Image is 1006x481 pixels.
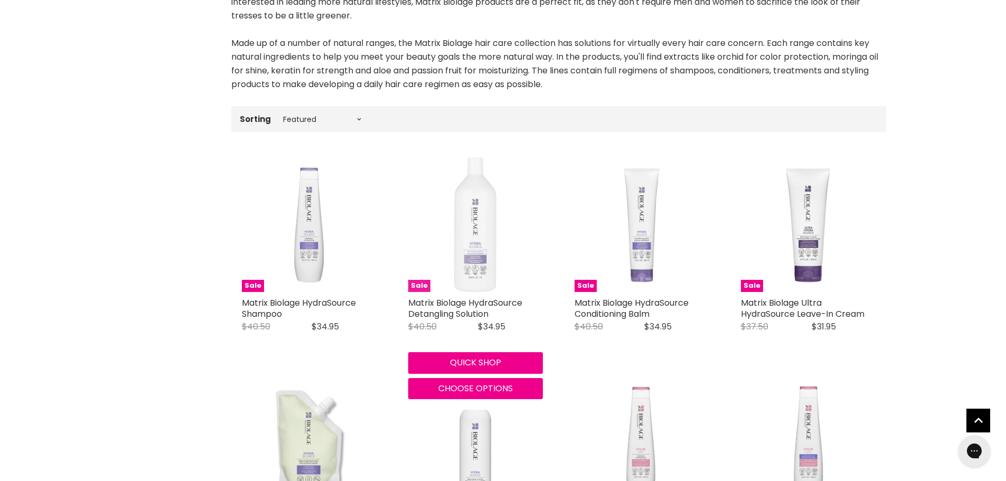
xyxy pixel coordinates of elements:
[575,157,709,292] a: Matrix Biolage HydraSource Conditioning Balm Matrix Biolage HydraSource Conditioning Balm Sale
[741,280,763,292] span: Sale
[408,297,522,320] a: Matrix Biolage HydraSource Detangling Solution
[575,157,709,292] img: Matrix Biolage HydraSource Conditioning Balm
[408,352,543,373] button: Quick shop
[240,115,271,124] label: Sorting
[242,280,264,292] span: Sale
[953,431,995,470] iframe: Gorgias live chat messenger
[741,157,876,292] img: Matrix Biolage Ultra HydraSource Leave-In Cream
[454,157,496,292] img: Matrix Biolage HydraSource Detangling Solution
[741,297,864,320] a: Matrix Biolage Ultra HydraSource Leave-In Cream
[644,320,672,333] span: $34.95
[478,320,505,333] span: $34.95
[438,382,513,394] span: Choose options
[242,297,356,320] a: Matrix Biolage HydraSource Shampoo
[242,157,377,292] img: Matrix Biolage HydraSource Shampoo
[575,280,597,292] span: Sale
[312,320,339,333] span: $34.95
[408,378,543,399] button: Choose options
[575,297,689,320] a: Matrix Biolage HydraSource Conditioning Balm
[408,320,437,333] span: $40.50
[741,157,876,292] a: Matrix Biolage Ultra HydraSource Leave-In Cream Sale
[242,157,377,292] a: Matrix Biolage HydraSource Shampoo Matrix Biolage HydraSource Shampoo Sale
[575,320,603,333] span: $40.50
[408,157,543,292] a: Matrix Biolage HydraSource Detangling Solution Matrix Biolage HydraSource Detangling Solution Sale
[812,320,836,333] span: $31.95
[408,280,430,292] span: Sale
[242,320,270,333] span: $40.50
[741,320,768,333] span: $37.50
